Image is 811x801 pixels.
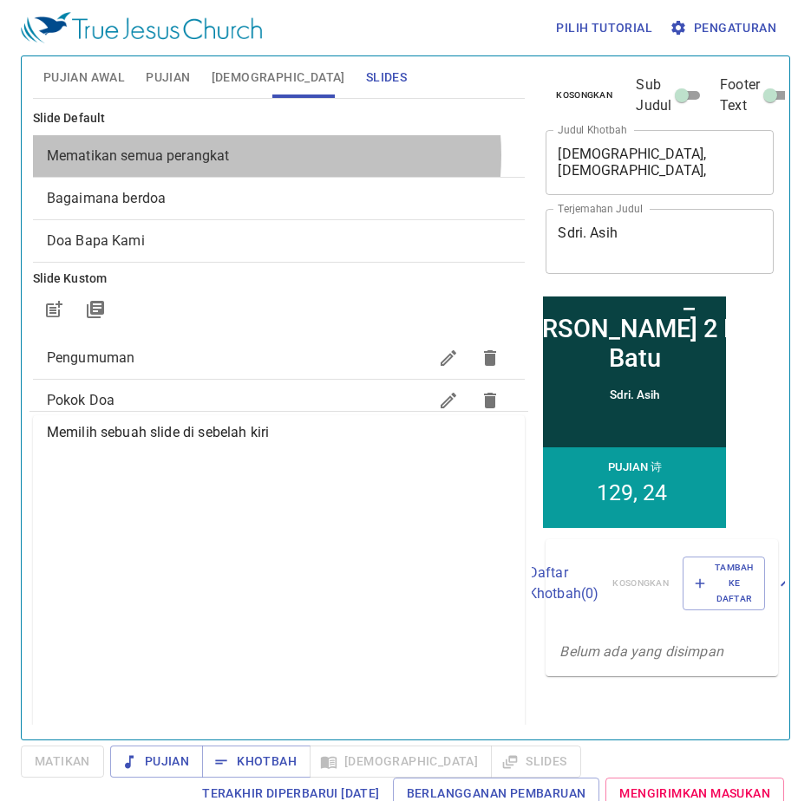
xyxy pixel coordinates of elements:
[146,67,190,88] span: Pujian
[104,188,128,213] li: 24
[559,643,723,660] i: Belum ada yang disimpan
[71,95,121,109] div: Sdri. Asih
[556,88,612,103] span: Kosongkan
[47,349,135,366] span: Pengumuman
[110,746,203,778] button: Pujian
[683,557,765,611] button: Tambah ke Daftar
[216,751,297,772] span: Khotbah
[558,146,762,179] textarea: [DEMOGRAPHIC_DATA], [DEMOGRAPHIC_DATA], [PERSON_NAME] 2 Loh Batu
[33,220,526,262] div: Doa Bapa Kami
[33,135,526,177] div: Mematikan semua perangkat
[666,12,783,44] button: Pengaturan
[33,337,526,379] div: Pengumuman
[546,539,778,628] div: Daftar Khotbah(0)KosongkanTambah ke Daftar
[43,67,125,88] span: Pujian Awal
[694,560,754,608] span: Tambah ke Daftar
[636,75,671,116] span: Sub Judul
[202,746,311,778] button: Khotbah
[47,232,145,249] span: [object Object]
[124,751,189,772] span: Pujian
[212,67,345,88] span: [DEMOGRAPHIC_DATA]
[69,167,123,183] p: Pujian 诗
[549,12,659,44] button: Pilih tutorial
[21,12,262,43] img: True Jesus Church
[47,147,230,164] span: [object Object]
[47,422,519,443] p: Memilih sebuah slide di sebelah kiri
[33,270,526,289] h6: Slide Kustom
[47,392,114,408] span: Pokok Doa
[673,17,776,39] span: Pengaturan
[546,85,623,106] button: Kosongkan
[528,563,599,604] p: Daftar Khotbah ( 0 )
[539,292,730,532] iframe: from-child
[556,17,652,39] span: Pilih tutorial
[58,188,99,213] li: 129
[366,67,407,88] span: Slides
[720,75,760,116] span: Footer Text
[33,178,526,219] div: Bagaimana berdoa
[47,190,166,206] span: [object Object]
[33,109,526,128] h6: Slide Default
[33,380,526,421] div: Pokok Doa
[558,225,762,257] textarea: Sdri. Asih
